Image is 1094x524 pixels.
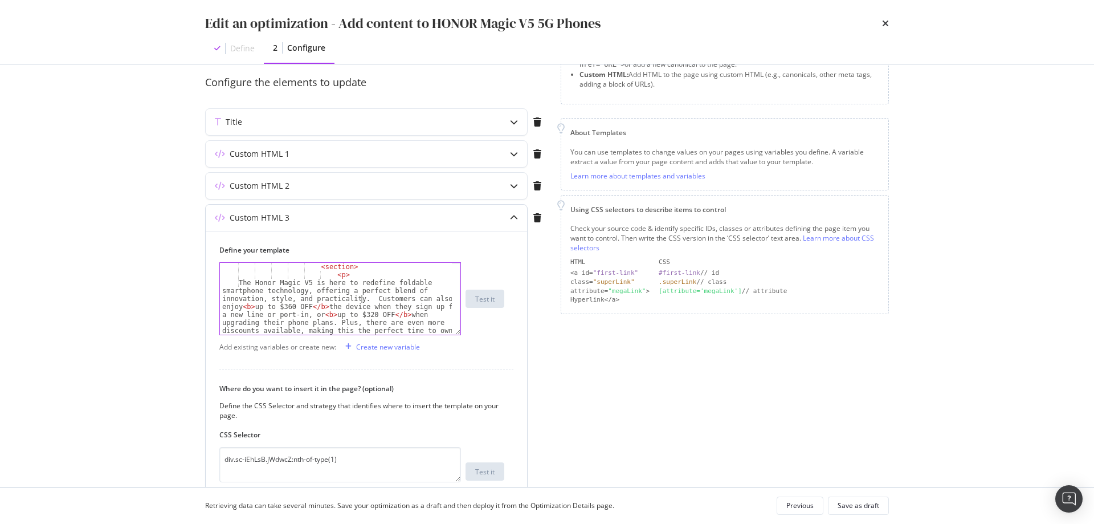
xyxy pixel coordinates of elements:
div: Configure [287,42,325,54]
textarea: div.sc-iEhLsB.jWdwcZ:nth-of-type(1) [219,447,461,482]
div: Edit an optimization - Add content to HONOR Magic V5 5G Phones [205,14,601,33]
div: Title [226,116,242,128]
div: 2 [273,42,277,54]
div: Define the CSS Selector and strategy that identifies where to insert the template on your page. [219,401,504,420]
div: You can use templates to change values on your pages using variables you define. A variable extra... [570,147,879,166]
div: "first-link" [593,269,638,277]
div: Hyperlink</a> [570,295,650,304]
div: Create new variable [356,342,420,352]
a: Learn more about CSS selectors [570,233,874,253]
div: Test it [475,294,495,304]
div: <a id= [570,269,650,278]
div: CSS [659,258,879,267]
div: #first-link [659,269,700,277]
div: Define [230,43,255,54]
div: Using CSS selectors to describe items to control [570,205,879,214]
label: CSS Selector [219,430,504,440]
div: "superLink" [593,278,635,286]
div: // class [659,278,879,287]
div: "megaLink" [608,287,646,295]
div: // id [659,269,879,278]
div: Save as draft [838,501,879,510]
label: Define your template [219,245,504,255]
div: attribute= > [570,287,650,296]
div: Custom HTML 1 [230,148,289,160]
div: Custom HTML 2 [230,180,289,192]
div: HTML [570,258,650,267]
div: Configure the elements to update [205,75,547,90]
div: Retrieving data can take several minutes. Save your optimization as a draft and then deploy it fr... [205,501,614,510]
div: .superLink [659,278,696,286]
button: Save as draft [828,497,889,515]
button: Test it [466,462,504,481]
div: class= [570,278,650,287]
div: Previous [786,501,814,510]
div: Add existing variables or create new: [219,342,336,352]
button: Test it [466,290,504,308]
span: <link rel="canonical" href="URL"> [579,50,824,68]
li: Add HTML to the page using custom HTML (e.g., canonicals, other meta tags, adding a block of URLs). [579,70,879,89]
div: times [882,14,889,33]
label: Where do you want to insert it in the page? (optional) [219,384,504,393]
div: Custom HTML 3 [230,212,289,224]
button: Create new variable [341,338,420,356]
div: [attribute='megaLink'] [659,287,742,295]
div: About Templates [570,128,879,137]
a: Learn more about templates and variables [570,171,705,181]
div: // attribute [659,287,879,296]
strong: Custom HTML: [579,70,628,79]
button: Previous [777,497,823,515]
div: Test it [475,467,495,477]
div: Open Intercom Messenger [1055,485,1083,513]
div: Check your source code & identify specific IDs, classes or attributes defining the page item you ... [570,224,879,253]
